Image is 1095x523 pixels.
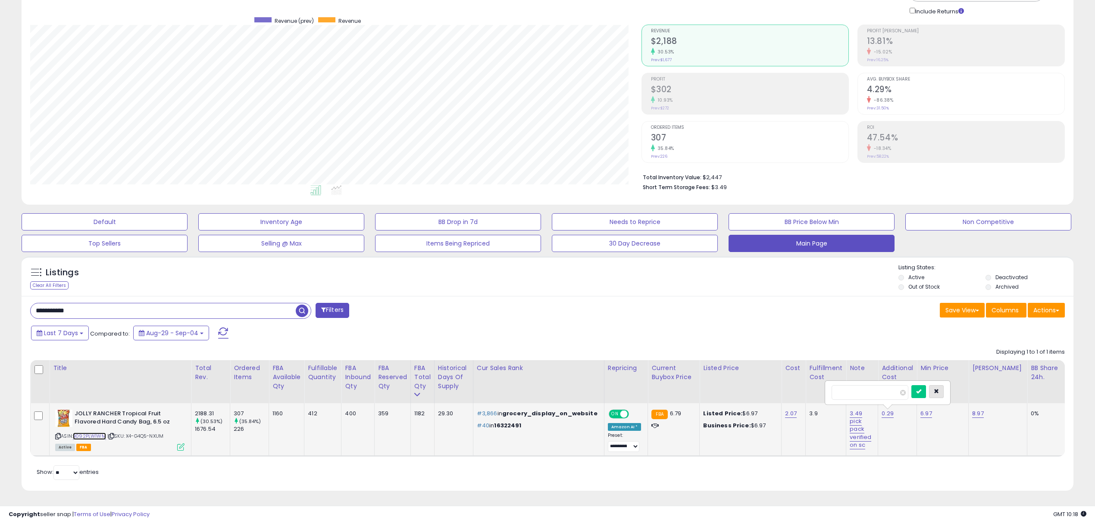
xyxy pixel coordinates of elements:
[628,411,641,418] span: OFF
[198,235,364,252] button: Selling @ Max
[272,364,300,391] div: FBA Available Qty
[867,106,889,111] small: Prev: 31.50%
[651,125,848,130] span: Ordered Items
[995,274,1028,281] label: Deactivated
[920,364,965,373] div: Min Price
[378,410,404,417] div: 359
[30,281,69,290] div: Clear All Filters
[552,213,718,230] button: Needs to Reprice
[345,364,371,391] div: FBA inbound Qty
[882,409,894,418] a: 0.29
[146,329,198,337] span: Aug-29 - Sep-04
[995,283,1019,290] label: Archived
[438,410,466,417] div: 29.30
[992,306,1019,314] span: Columns
[22,213,188,230] button: Default
[345,410,368,417] div: 400
[1031,364,1062,382] div: BB Share 24h.
[643,171,1059,182] li: $2,447
[651,36,848,48] h2: $2,188
[90,330,130,338] span: Compared to:
[234,425,269,433] div: 226
[53,364,188,373] div: Title
[871,97,894,103] small: -86.38%
[31,326,89,340] button: Last 7 Days
[867,84,1064,96] h2: 4.29%
[195,410,230,417] div: 2188.31
[711,183,727,191] span: $3.49
[200,418,222,425] small: (30.53%)
[502,409,598,417] span: grocery_display_on_website
[75,410,179,428] b: JOLLY RANCHER Tropical Fruit Flavored Hard Candy Bag, 6.5 oz
[198,213,364,230] button: Inventory Age
[1028,303,1065,318] button: Actions
[643,184,710,191] b: Short Term Storage Fees:
[55,444,75,451] span: All listings currently available for purchase on Amazon
[908,274,924,281] label: Active
[785,409,797,418] a: 2.07
[867,133,1064,144] h2: 47.54%
[850,364,874,373] div: Note
[785,364,802,373] div: Cost
[643,174,701,181] b: Total Inventory Value:
[1031,410,1059,417] div: 0%
[438,364,469,391] div: Historical Days Of Supply
[940,303,985,318] button: Save View
[76,444,91,451] span: FBA
[867,125,1064,130] span: ROI
[73,433,106,440] a: B092PLW1WM
[882,364,913,382] div: Additional Cost
[275,17,314,25] span: Revenue (prev)
[996,348,1065,356] div: Displaying 1 to 1 of 1 items
[908,283,940,290] label: Out of Stock
[651,106,669,111] small: Prev: $272
[703,421,751,430] b: Business Price:
[655,145,674,152] small: 35.84%
[651,57,672,62] small: Prev: $1,677
[477,364,601,373] div: Cur Sales Rank
[338,17,361,25] span: Revenue
[414,410,428,417] div: 1182
[74,510,110,518] a: Terms of Use
[1053,510,1086,518] span: 2025-09-12 10:18 GMT
[37,468,99,476] span: Show: entries
[375,213,541,230] button: BB Drop in 7d
[608,364,644,373] div: Repricing
[703,422,775,430] div: $6.97
[850,409,871,449] a: 3.49 pick pack verified on sc
[195,364,226,382] div: Total Rev.
[703,410,775,417] div: $6.97
[477,409,497,417] span: #3,866
[112,510,150,518] a: Privacy Policy
[608,423,641,431] div: Amazon AI *
[651,133,848,144] h2: 307
[703,409,742,417] b: Listed Price:
[308,364,338,382] div: Fulfillable Quantity
[867,77,1064,82] span: Avg. Buybox Share
[729,235,895,252] button: Main Page
[871,145,892,152] small: -18.34%
[651,77,848,82] span: Profit
[22,235,188,252] button: Top Sellers
[494,421,521,430] span: 16322491
[272,410,297,417] div: 1160
[610,411,620,418] span: ON
[703,364,778,373] div: Listed Price
[608,433,641,452] div: Preset:
[871,49,892,55] small: -15.02%
[46,267,79,279] h5: Listings
[651,154,667,159] small: Prev: 226
[867,154,889,159] small: Prev: 58.22%
[920,409,932,418] a: 6.97
[9,511,150,519] div: seller snap | |
[905,213,1071,230] button: Non Competitive
[195,425,230,433] div: 1676.54
[972,364,1023,373] div: [PERSON_NAME]
[729,213,895,230] button: BB Price Below Min
[55,410,185,450] div: ASIN:
[655,49,674,55] small: 30.53%
[477,421,489,430] span: #40
[903,6,974,16] div: Include Returns
[651,364,696,382] div: Current Buybox Price
[477,422,598,430] p: in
